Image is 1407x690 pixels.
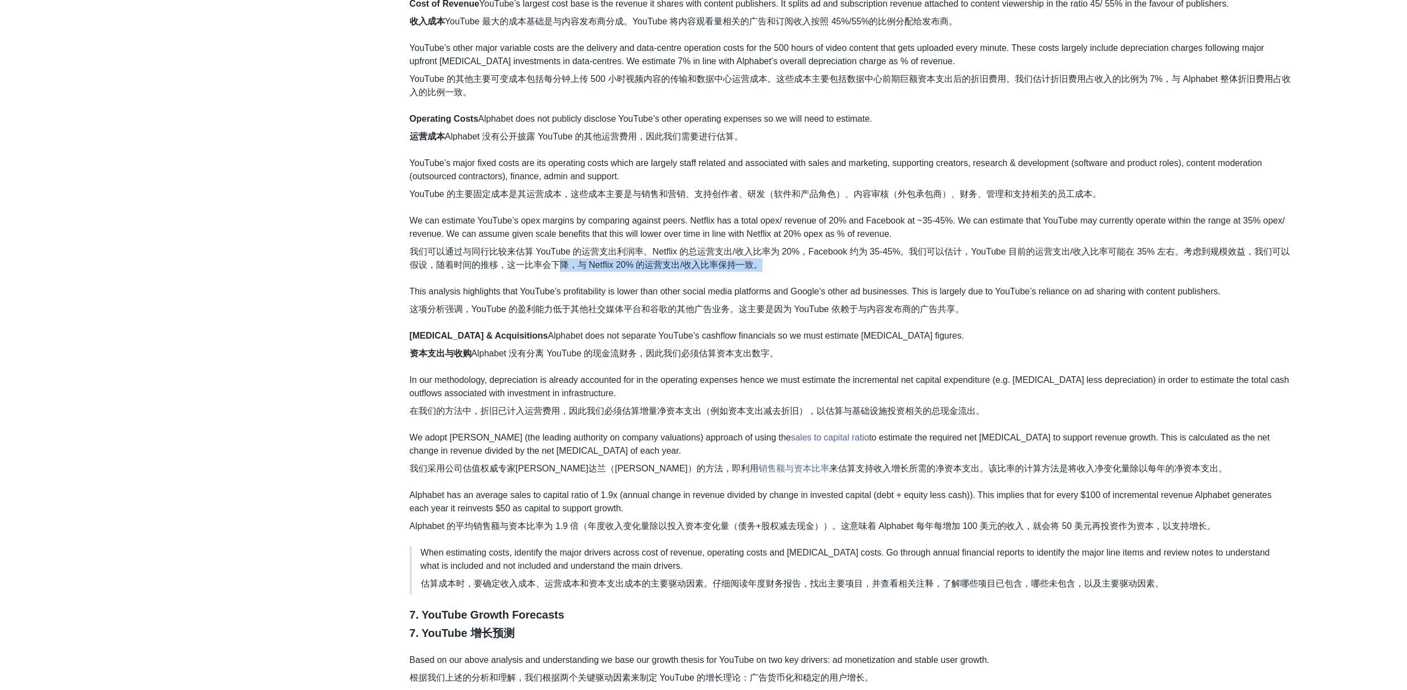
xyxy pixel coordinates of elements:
strong: [MEDICAL_DATA] & Acquisitions [410,331,548,340]
font: 这项分析强调，YouTube 的盈利能力低于其他社交媒体平台和谷歌的其他广告业务。这主要是因为 YouTube 依赖于与内容发布商的广告共享。 [410,304,964,314]
p: Alphabet does not separate YouTube’s cashflow financials so we must estimate [MEDICAL_DATA] figures. [410,329,1292,365]
h3: 7. YouTube Growth Forecasts [410,608,1292,645]
p: When estimating costs, identify the major drivers across cost of revenue, operating costs and [ME... [421,546,1283,595]
p: Based on our above analysis and understanding we base our growth thesis for YouTube on two key dr... [410,653,1292,689]
font: YouTube 的其他主要可变成本包括每分钟上传 500 小时视频内容的传输和数据中心运营成本。这些成本主要包括数据中心前期巨额资本支出后的折旧费用。我们估计折旧费用占收入的比例为 7%，与 A... [410,74,1291,97]
p: Alphabet does not publicly disclose YouTube’s other operating expenses so we will need to estimate. [410,112,1292,148]
p: We can estimate YouTube’s opex margins by comparing against peers. Netflix has a total opex/ reve... [410,214,1292,276]
font: 在我们的方法中，折旧已计入运营费用，因此我们必须估算增量净资本支出（例如资本支出减去折旧），以估算与基础设施投资相关的总现金流出。 [410,406,985,416]
p: We adopt [PERSON_NAME] (the leading authority on company valuations) approach of using the to est... [410,431,1292,480]
font: 估算成本时，要确定收入成本、运营成本和资本支出成本的主要驱动因素。仔细阅读年度财务报告，找出主要项目，并查看相关注释，了解哪些项目已包含，哪些未包含，以及主要驱动因素。 [421,579,1164,588]
font: 7. YouTube 增长预测 [410,627,515,639]
font: 我们可以通过与同行比较来估算 YouTube 的运营支出利润率。Netflix 的总运营支出/收入比率为 20%，Facebook 约为 35-45%。我们可以估计，YouTube 目前的运营支... [410,247,1290,269]
p: In our methodology, depreciation is already accounted for in the operating expenses hence we must... [410,373,1292,422]
font: YouTube 最大的成本基础是与内容发布商分成。YouTube 将内容观看量相关的广告和订阅收入按照 45%/55%的比例分配给发布商。 [410,17,958,26]
p: YouTube’s major fixed costs are its operating costs which are largely staff related and associate... [410,157,1292,205]
p: This analysis highlights that YouTube’s profitability is lower than other social media platforms ... [410,285,1292,320]
a: sales to capital ratio [791,433,869,442]
font: Alphabet 没有公开披露 YouTube 的其他运营费用，因此我们需要进行估算。 [410,132,743,141]
font: Alphabet 的平均销售额与资本比率为 1.9 倍（年度收入变化量除以投入资本变化量（债务+股权减去现金））。这意味着 Alphabet 每年每增加 100 美元的收入，就会将 50 美元再... [410,521,1216,531]
p: Alphabet has an average sales to capital ratio of 1.9x (annual change in revenue divided by chang... [410,489,1292,537]
strong: 资本支出与收购 [410,349,472,358]
font: 根据我们上述的分析和理解，我们根据两个关键驱动因素来制定 YouTube 的增长理论：广告货币化和稳定的用户增长。 [410,673,874,682]
font: YouTube 的主要固定成本是其运营成本，这些成本主要是与销售和营销、支持创作者、研发（软件和产品角色）、内容审核（外包承包商）、财务、管理和支持相关的员工成本。 [410,189,1101,199]
strong: 收入成本 [410,17,445,26]
a: 销售额与资本比率 [759,464,829,473]
font: Alphabet 没有分离 YouTube 的现金流财务，因此我们必须估算资本支出数字。 [410,349,778,358]
strong: 运营成本 [410,132,445,141]
strong: Operating Costs [410,114,478,123]
font: 我们采用公司估值权威专家[PERSON_NAME]达兰（[PERSON_NAME]）的方法，即利用 来估算支持收入增长所需的净资本支出。该比率的计算方法是将收入净变化量除以每年的净资本支出。 [410,464,1227,473]
p: YouTube’s other major variable costs are the delivery and data-centre operation costs for the 500... [410,41,1292,103]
